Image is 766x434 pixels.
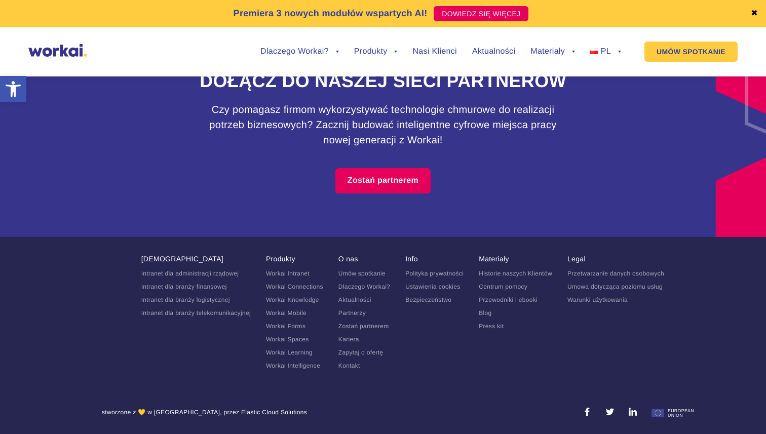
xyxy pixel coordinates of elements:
[266,362,320,369] a: Workai Intelligence
[338,296,371,303] a: Aktualności
[141,309,251,317] a: Intranet dla branży telekomunikacyjnej
[405,296,451,303] a: Bezpieczeństwo
[266,296,319,303] a: Workai Knowledge
[412,48,456,56] a: Nasi Klienci
[335,168,431,193] a: Zostań partnerem
[354,48,398,56] a: Produkty
[567,270,664,277] a: Przetwarzanie danych osobowych
[266,283,323,290] a: Workai Connections
[644,42,738,62] a: UMÓW SPOTKANIE
[479,309,491,317] a: Blog
[751,10,758,18] a: ✖
[479,255,509,263] a: Materiały
[141,270,239,277] a: Intranet dla administracji rządowej
[472,48,515,56] a: Aktualności
[434,6,528,21] a: DOWIEDZ SIĘ WIĘCEJ
[479,296,538,303] a: Przewodniki i ebooki
[141,296,230,303] a: Intranet dla branży logistycznej
[405,255,418,263] a: Info
[567,255,586,263] a: Legal
[479,270,552,277] a: Historie naszych Klientów
[567,296,628,303] a: Warunki użytkowania
[266,336,309,343] a: Workai Spaces
[141,255,223,263] a: [DEMOGRAPHIC_DATA]
[266,309,307,317] a: Workai Mobile
[266,270,310,277] a: Workai Intranet
[338,336,359,343] a: Kariera
[479,283,527,290] a: Centrum pomocy
[530,48,575,56] a: Materiały
[260,48,339,56] a: Dlaczego Workai?
[601,47,611,56] span: PL
[338,255,358,263] a: O nas
[338,283,390,290] a: Dlaczego Workai?
[338,323,389,330] a: Zostań partnerem
[479,323,504,330] a: Press kit
[102,69,664,94] h2: Dołącz do naszej sieci partnerów
[206,102,560,148] h3: Czy pomagasz firmom wykorzystywać technologie chmurowe do realizacji potrzeb biznesowych? Zacznij...
[338,349,384,356] a: Zapytaj o ofertę
[405,283,460,290] a: Ustawienia cookies
[338,362,360,369] a: Kontakt
[567,283,663,290] a: Umowa dotycząca poziomu usług
[141,283,227,290] a: Intranet dla branży finansowej
[266,255,295,263] a: Produkty
[102,408,307,421] div: stworzone z 💛 w [GEOGRAPHIC_DATA], przez Elastic Cloud Solutions
[234,7,428,20] p: Premiera 3 nowych modułów wspartych AI!
[338,270,386,277] a: Umów spotkanie
[266,349,313,356] a: Workai Learning
[405,270,464,277] a: Polityka prywatności
[266,323,305,330] a: Workai Forms
[338,309,366,317] a: Partnerzy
